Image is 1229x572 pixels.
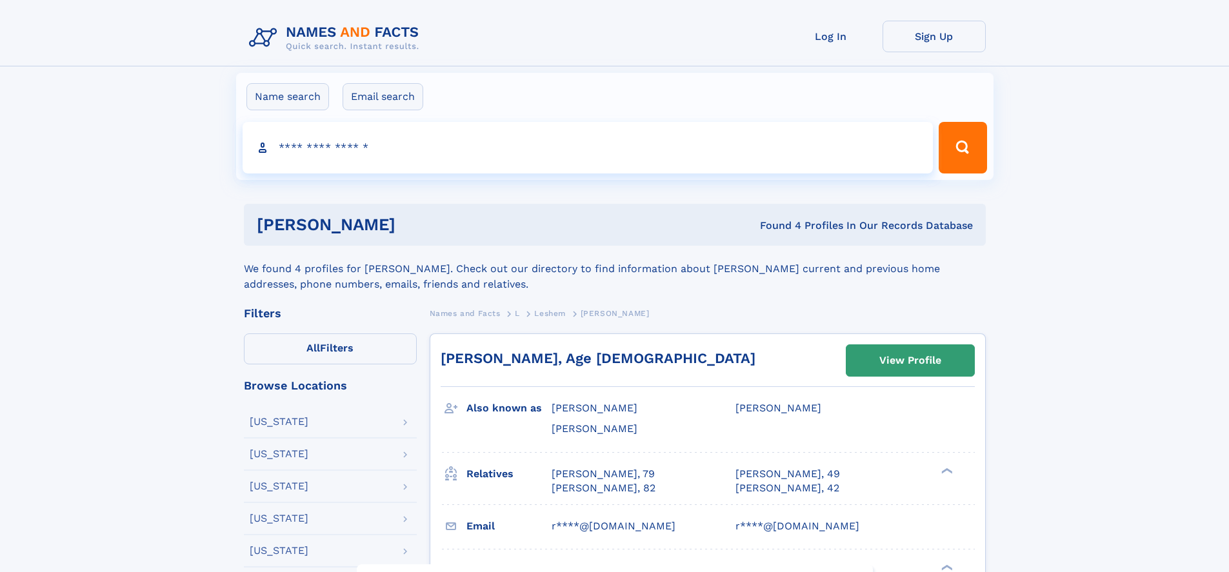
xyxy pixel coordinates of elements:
label: Filters [244,333,417,364]
span: All [306,342,320,354]
span: L [515,309,520,318]
h1: [PERSON_NAME] [257,217,578,233]
a: [PERSON_NAME], 49 [735,467,840,481]
span: [PERSON_NAME] [735,402,821,414]
a: Leshem [534,305,566,321]
div: [US_STATE] [250,449,308,459]
div: ❯ [938,563,954,571]
img: Logo Names and Facts [244,21,430,55]
a: Log In [779,21,883,52]
span: [PERSON_NAME] [552,422,637,435]
a: View Profile [846,345,974,376]
a: [PERSON_NAME], 42 [735,481,839,495]
div: Browse Locations [244,380,417,391]
div: [US_STATE] [250,546,308,556]
span: Leshem [534,309,566,318]
div: View Profile [879,346,941,375]
div: [US_STATE] [250,513,308,524]
a: L [515,305,520,321]
span: [PERSON_NAME] [581,309,650,318]
span: [PERSON_NAME] [552,402,637,414]
h3: Email [466,515,552,537]
a: [PERSON_NAME], 79 [552,467,655,481]
div: Found 4 Profiles In Our Records Database [577,219,973,233]
h3: Relatives [466,463,552,485]
div: [US_STATE] [250,417,308,427]
label: Name search [246,83,329,110]
a: Sign Up [883,21,986,52]
label: Email search [343,83,423,110]
a: [PERSON_NAME], 82 [552,481,655,495]
div: Filters [244,308,417,319]
a: [PERSON_NAME], Age [DEMOGRAPHIC_DATA] [441,350,755,366]
div: ❯ [938,466,954,475]
input: search input [243,122,934,173]
a: Names and Facts [430,305,501,321]
button: Search Button [939,122,986,173]
div: We found 4 profiles for [PERSON_NAME]. Check out our directory to find information about [PERSON_... [244,246,986,292]
div: [US_STATE] [250,481,308,491]
h3: Also known as [466,397,552,419]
